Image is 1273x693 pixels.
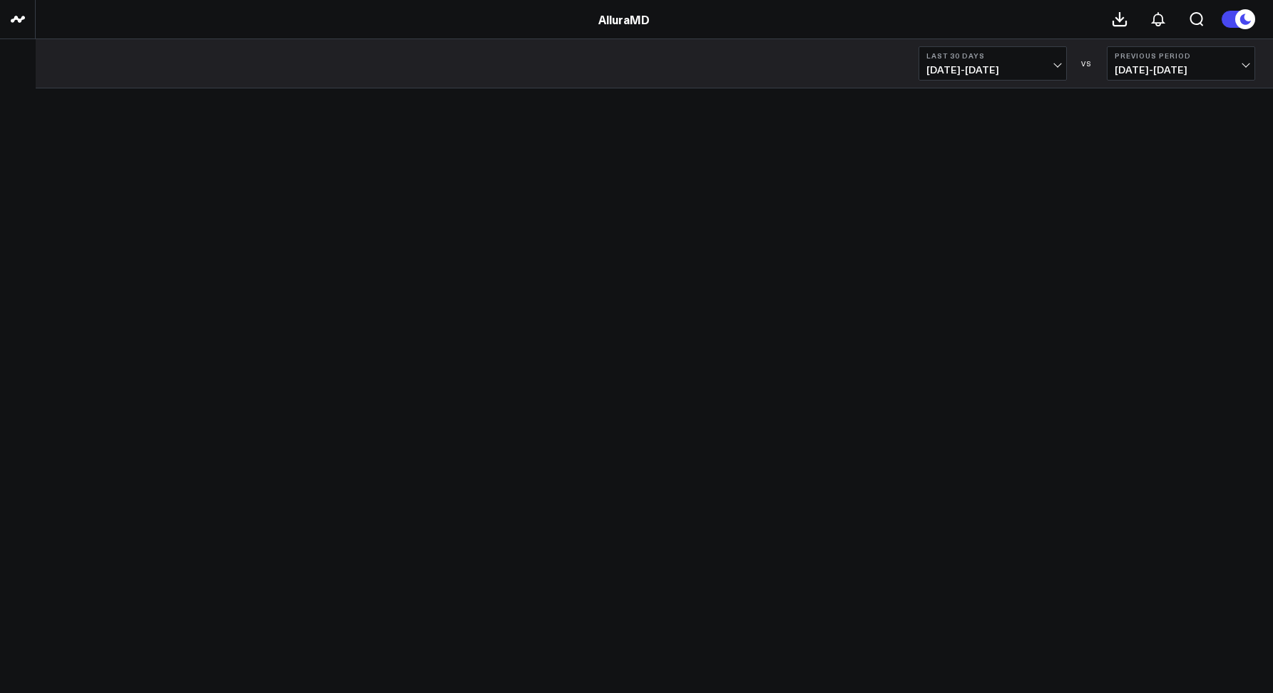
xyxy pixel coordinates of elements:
[919,46,1067,81] button: Last 30 Days[DATE]-[DATE]
[1115,64,1247,76] span: [DATE] - [DATE]
[926,51,1059,60] b: Last 30 Days
[1115,51,1247,60] b: Previous Period
[1107,46,1255,81] button: Previous Period[DATE]-[DATE]
[1074,59,1100,68] div: VS
[926,64,1059,76] span: [DATE] - [DATE]
[598,11,650,27] a: AlluraMD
